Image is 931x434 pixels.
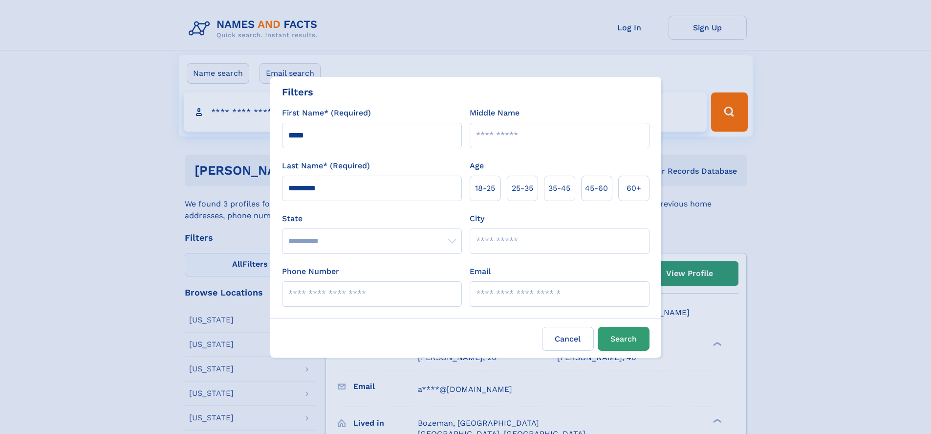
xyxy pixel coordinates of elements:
[470,266,491,277] label: Email
[282,160,370,172] label: Last Name* (Required)
[470,160,484,172] label: Age
[282,213,462,225] label: State
[475,183,495,194] span: 18‑25
[470,107,520,119] label: Middle Name
[542,327,594,351] label: Cancel
[282,266,339,277] label: Phone Number
[548,183,570,194] span: 35‑45
[470,213,484,225] label: City
[598,327,650,351] button: Search
[512,183,533,194] span: 25‑35
[585,183,608,194] span: 45‑60
[282,85,313,99] div: Filters
[282,107,371,119] label: First Name* (Required)
[627,183,641,194] span: 60+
